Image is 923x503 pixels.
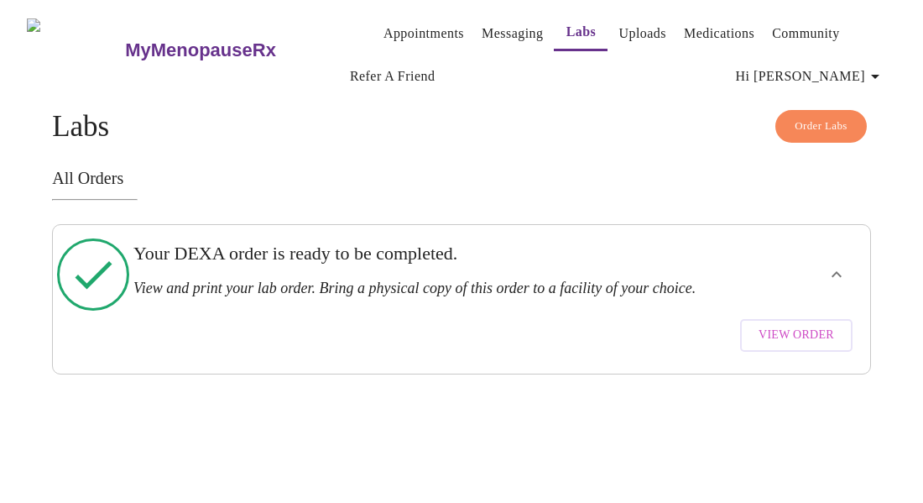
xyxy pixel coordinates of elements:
a: MyMenopauseRx [123,21,343,80]
button: Uploads [612,17,673,50]
h3: All Orders [52,169,871,188]
span: Order Labs [795,117,847,136]
button: Community [765,17,847,50]
button: Messaging [475,17,550,50]
a: Messaging [482,22,543,45]
a: Community [772,22,840,45]
button: show more [816,254,857,295]
h3: MyMenopauseRx [125,39,276,61]
h3: View and print your lab order. Bring a physical copy of this order to a facility of your choice. [133,280,709,297]
span: Hi [PERSON_NAME] [736,65,885,88]
button: View Order [740,319,853,352]
a: Refer a Friend [350,65,435,88]
button: Labs [554,15,608,51]
button: Order Labs [775,110,867,143]
button: Refer a Friend [343,60,442,93]
button: Hi [PERSON_NAME] [729,60,892,93]
a: Uploads [618,22,666,45]
h3: Your DEXA order is ready to be completed. [133,243,709,265]
a: Medications [684,22,754,45]
a: View Order [736,311,857,360]
button: Appointments [377,17,471,50]
button: Medications [677,17,761,50]
a: Labs [566,20,597,44]
a: Appointments [383,22,464,45]
h4: Labs [52,110,871,144]
img: MyMenopauseRx Logo [27,18,123,81]
span: View Order [759,325,834,346]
